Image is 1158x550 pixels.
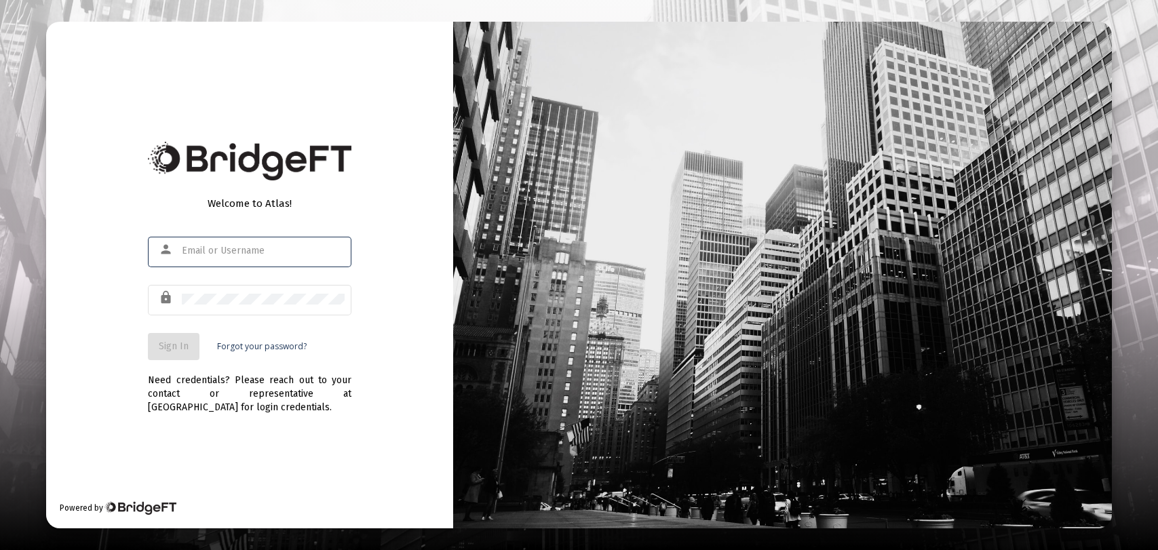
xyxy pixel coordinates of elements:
div: Welcome to Atlas! [148,197,351,210]
mat-icon: person [159,241,175,258]
mat-icon: lock [159,290,175,306]
span: Sign In [159,340,189,352]
img: Bridge Financial Technology Logo [148,142,351,180]
button: Sign In [148,333,199,360]
a: Forgot your password? [217,340,307,353]
img: Bridge Financial Technology Logo [104,501,176,515]
div: Powered by [60,501,176,515]
div: Need credentials? Please reach out to your contact or representative at [GEOGRAPHIC_DATA] for log... [148,360,351,414]
input: Email or Username [182,245,345,256]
